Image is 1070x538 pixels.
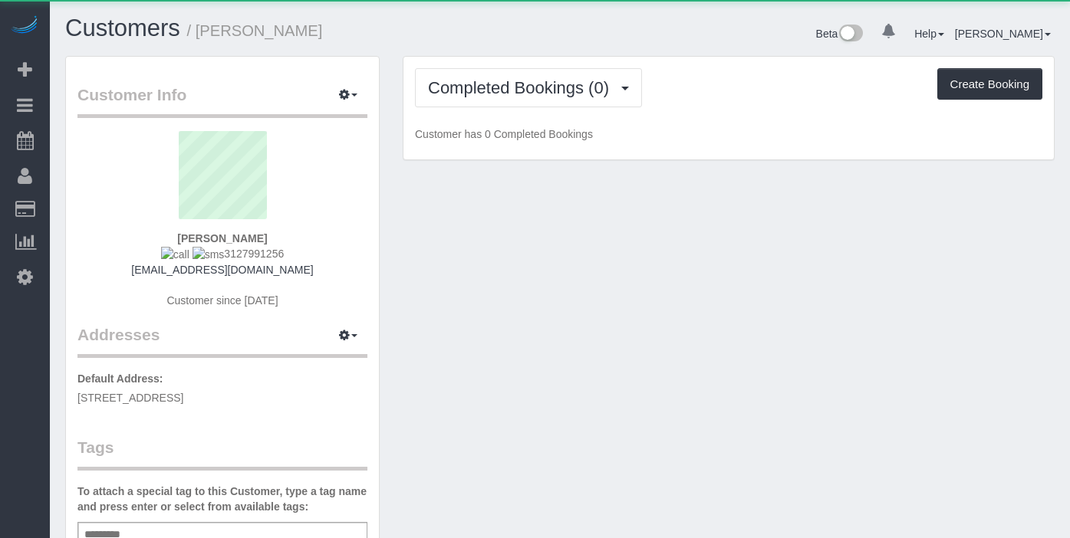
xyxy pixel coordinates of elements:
label: To attach a special tag to this Customer, type a tag name and press enter or select from availabl... [77,484,367,514]
span: [STREET_ADDRESS] [77,392,183,404]
legend: Tags [77,436,367,471]
span: Customer since [DATE] [166,294,278,307]
a: Customers [65,15,180,41]
img: New interface [838,25,863,44]
strong: [PERSON_NAME] [177,232,267,244]
img: sms [193,247,225,262]
small: / [PERSON_NAME] [187,22,323,39]
a: [PERSON_NAME] [955,28,1051,40]
a: Beta [816,28,864,40]
span: Completed Bookings (0) [428,78,617,97]
button: Create Booking [937,68,1042,100]
p: Customer has 0 Completed Bookings [415,126,1042,142]
legend: Customer Info [77,84,367,118]
img: Automaid Logo [9,15,40,37]
a: [EMAIL_ADDRESS][DOMAIN_NAME] [131,264,313,276]
img: call [161,247,189,262]
label: Default Address: [77,371,163,386]
a: Help [914,28,944,40]
span: 3127991256 [161,248,284,260]
button: Completed Bookings (0) [415,68,642,107]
